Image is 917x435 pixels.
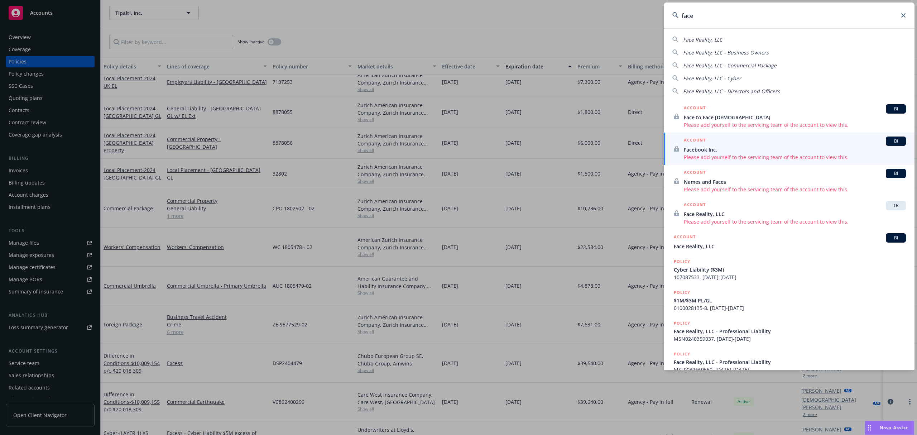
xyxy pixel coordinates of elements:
[674,304,906,312] span: 0100028135-8, [DATE]-[DATE]
[674,350,690,358] h5: POLICY
[674,358,906,366] span: Face Reality, LLC - Professional Liability
[683,88,780,95] span: Face Reality, LLC - Directors and Officers
[674,266,906,273] span: Cyber Liability ($3M)
[683,36,722,43] span: Face Reality, LLC
[664,165,914,197] a: ACCOUNTBINames and FacesPlease add yourself to the servicing team of the account to view this.
[865,421,914,435] button: Nova Assist
[683,75,741,82] span: Face Reality, LLC - Cyber
[889,138,903,144] span: BI
[684,186,906,193] span: Please add yourself to the servicing team of the account to view this.
[880,425,908,431] span: Nova Assist
[684,201,706,210] h5: ACCOUNT
[683,62,777,69] span: Face Reality, LLC - Commercial Package
[684,146,906,153] span: Facebook Inc.
[674,258,690,265] h5: POLICY
[674,297,906,304] span: $1M/$3M PL/GL
[889,235,903,241] span: BI
[674,335,906,343] span: MSN0240359037, [DATE]-[DATE]
[664,346,914,377] a: POLICYFace Reality, LLC - Professional LiabilityMSL0039660550, [DATE]-[DATE]
[664,229,914,254] a: ACCOUNTBIFace Reality, LLC
[684,104,706,113] h5: ACCOUNT
[664,3,914,28] input: Search...
[674,328,906,335] span: Face Reality, LLC - Professional Liability
[674,289,690,296] h5: POLICY
[674,273,906,281] span: 107087533, [DATE]-[DATE]
[684,137,706,145] h5: ACCOUNT
[674,243,906,250] span: Face Reality, LLC
[889,106,903,112] span: BI
[684,114,906,121] span: Face to Face [DEMOGRAPHIC_DATA]
[684,210,906,218] span: Face Reality, LLC
[664,100,914,133] a: ACCOUNTBIFace to Face [DEMOGRAPHIC_DATA]Please add yourself to the servicing team of the account ...
[684,169,706,177] h5: ACCOUNT
[664,254,914,285] a: POLICYCyber Liability ($3M)107087533, [DATE]-[DATE]
[889,202,903,209] span: TR
[684,178,906,186] span: Names and Faces
[664,285,914,316] a: POLICY$1M/$3M PL/GL0100028135-8, [DATE]-[DATE]
[684,153,906,161] span: Please add yourself to the servicing team of the account to view this.
[664,316,914,346] a: POLICYFace Reality, LLC - Professional LiabilityMSN0240359037, [DATE]-[DATE]
[674,320,690,327] h5: POLICY
[664,197,914,229] a: ACCOUNTTRFace Reality, LLCPlease add yourself to the servicing team of the account to view this.
[674,233,696,242] h5: ACCOUNT
[683,49,769,56] span: Face Reality, LLC - Business Owners
[674,366,906,373] span: MSL0039660550, [DATE]-[DATE]
[684,218,906,225] span: Please add yourself to the servicing team of the account to view this.
[865,421,874,435] div: Drag to move
[684,121,906,129] span: Please add yourself to the servicing team of the account to view this.
[664,133,914,165] a: ACCOUNTBIFacebook Inc.Please add yourself to the servicing team of the account to view this.
[889,170,903,177] span: BI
